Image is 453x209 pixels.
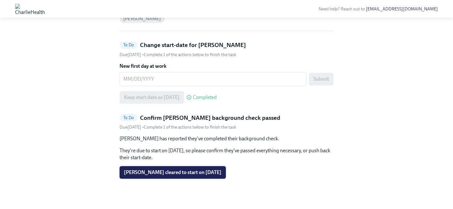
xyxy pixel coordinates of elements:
[319,6,438,12] span: Need help? Reach out to
[120,52,236,58] div: • Complete 1 of the actions below to finish the task
[140,41,246,49] h5: Change start-date for [PERSON_NAME]
[120,147,333,161] p: They're due to start on [DATE], so please confirm they've passed everything necessary, or push ba...
[120,125,142,130] span: Thursday, October 2nd 2025, 10:00 am
[120,41,333,58] a: To DoChange start-date for [PERSON_NAME]Due[DATE] •Complete 1 of the actions below to finish the ...
[140,114,280,122] h5: Confirm [PERSON_NAME] background check passed
[120,115,137,120] span: To Do
[120,166,226,179] button: [PERSON_NAME] cleared to start on [DATE]
[193,95,217,100] span: Completed
[124,169,221,176] span: [PERSON_NAME] cleared to start on [DATE]
[120,135,333,142] p: [PERSON_NAME] has reported they've completed their background check.
[120,16,165,21] span: [PERSON_NAME]
[120,52,142,57] span: Thursday, October 2nd 2025, 10:00 am
[15,4,45,14] img: CharlieHealth
[120,43,137,47] span: To Do
[120,124,236,130] div: • Complete 1 of the actions below to finish the task
[120,63,333,70] label: New first day at work
[366,6,438,12] a: [EMAIL_ADDRESS][DOMAIN_NAME]
[120,114,333,131] a: To DoConfirm [PERSON_NAME] background check passedDue[DATE] •Complete 1 of the actions below to f...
